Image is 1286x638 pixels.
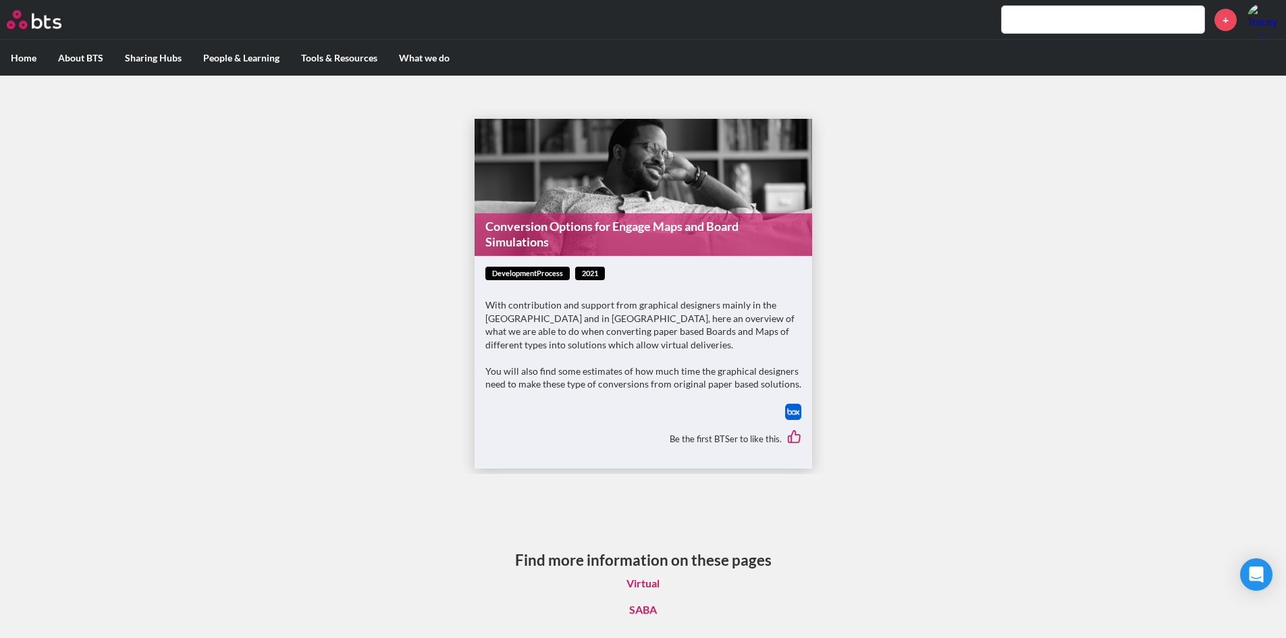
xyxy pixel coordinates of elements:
[485,298,801,351] p: With contribution and support from graphical designers mainly in the [GEOGRAPHIC_DATA] and in [GE...
[1214,9,1237,31] a: +
[515,550,772,570] h3: Find more information on these pages
[575,267,605,281] span: 2021
[618,597,668,622] a: SABA
[1247,3,1279,36] img: Tracey Bunyard
[485,267,570,281] span: developmentProcess
[1240,558,1272,591] div: Open Intercom Messenger
[785,404,801,420] a: Download file from Box
[290,41,388,76] label: Tools & Resources
[485,365,801,391] p: You will also find some estimates of how much time the graphical designers need to make these typ...
[475,213,812,256] a: Conversion Options for Engage Maps and Board Simulations
[1247,3,1279,36] a: Profile
[7,10,61,29] img: BTS Logo
[7,10,86,29] a: Go home
[485,420,801,458] div: Be the first BTSer to like this.
[616,570,670,596] a: Virtual
[192,41,290,76] label: People & Learning
[388,41,460,76] label: What we do
[114,41,192,76] label: Sharing Hubs
[785,404,801,420] img: Box logo
[47,41,114,76] label: About BTS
